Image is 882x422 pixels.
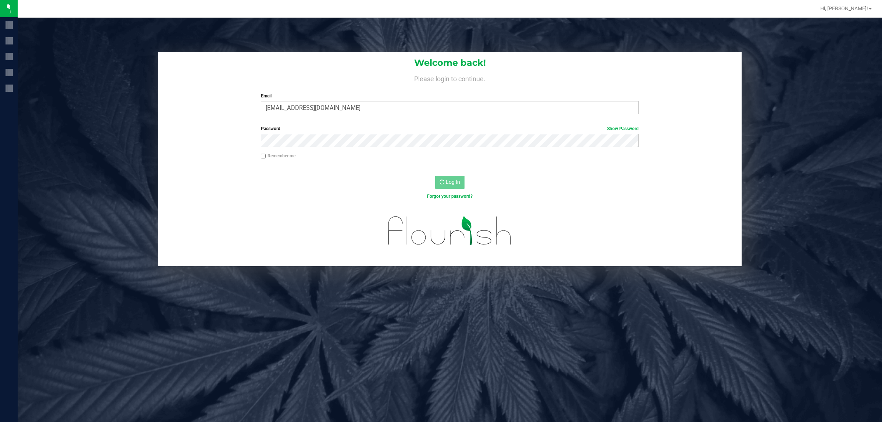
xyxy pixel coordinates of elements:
[261,126,280,131] span: Password
[446,179,460,185] span: Log In
[158,58,742,68] h1: Welcome back!
[261,154,266,159] input: Remember me
[427,194,473,199] a: Forgot your password?
[607,126,639,131] a: Show Password
[261,93,639,99] label: Email
[261,153,295,159] label: Remember me
[435,176,465,189] button: Log In
[820,6,868,11] span: Hi, [PERSON_NAME]!
[377,207,523,254] img: flourish_logo.svg
[158,74,742,82] h4: Please login to continue.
